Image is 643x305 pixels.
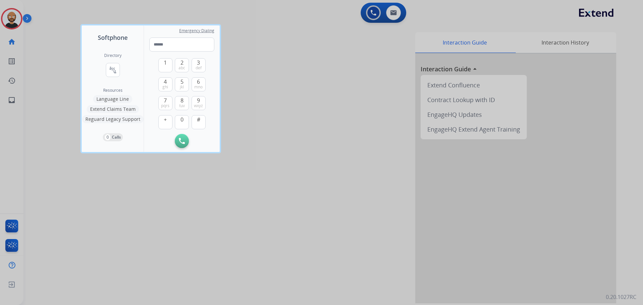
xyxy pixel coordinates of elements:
[164,96,167,104] span: 7
[179,103,185,108] span: tuv
[158,115,172,129] button: +
[178,65,185,71] span: abc
[606,293,636,301] p: 0.20.1027RC
[105,134,111,140] p: 0
[104,53,122,58] h2: Directory
[180,84,184,90] span: jkl
[181,96,184,104] span: 8
[181,78,184,86] span: 5
[158,58,172,72] button: 1
[181,116,184,124] span: 0
[175,77,189,91] button: 5jkl
[164,78,167,86] span: 4
[192,96,206,110] button: 9wxyz
[109,66,117,74] mat-icon: connect_without_contact
[158,77,172,91] button: 4ghi
[175,115,189,129] button: 0
[164,59,167,67] span: 1
[194,103,203,108] span: wxyz
[162,84,168,90] span: ghi
[175,58,189,72] button: 2abc
[93,95,132,103] button: Language Line
[196,65,202,71] span: def
[175,96,189,110] button: 8tuv
[103,88,123,93] span: Resources
[194,84,203,90] span: mno
[179,28,214,33] span: Emergency Dialing
[164,116,167,124] span: +
[82,115,144,123] button: Reguard Legacy Support
[197,96,200,104] span: 9
[192,115,206,129] button: #
[112,134,121,140] p: Calls
[161,103,169,108] span: pqrs
[197,78,200,86] span: 6
[192,77,206,91] button: 6mno
[179,138,185,144] img: call-button
[192,58,206,72] button: 3def
[197,59,200,67] span: 3
[158,96,172,110] button: 7pqrs
[181,59,184,67] span: 2
[103,133,123,141] button: 0Calls
[197,116,200,124] span: #
[98,33,128,42] span: Softphone
[87,105,139,113] button: Extend Claims Team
